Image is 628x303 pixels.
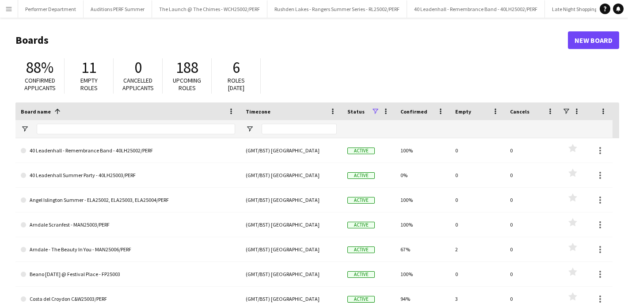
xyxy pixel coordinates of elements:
[347,246,375,253] span: Active
[347,148,375,154] span: Active
[450,262,505,286] div: 0
[21,108,51,115] span: Board name
[395,237,450,261] div: 67%
[176,58,198,77] span: 188
[450,212,505,237] div: 0
[81,58,96,77] span: 11
[246,108,270,115] span: Timezone
[21,262,235,287] a: Beano [DATE] @ Festival Place - FP25003
[407,0,545,18] button: 40 Leadenhall - Remembrance Band - 40LH25002/PERF
[347,296,375,303] span: Active
[450,138,505,163] div: 0
[347,172,375,179] span: Active
[24,76,56,92] span: Confirmed applicants
[267,0,407,18] button: Rushden Lakes - Rangers Summer Series - RL25002/PERF
[18,0,84,18] button: Performer Department
[37,124,235,134] input: Board name Filter Input
[450,237,505,261] div: 2
[450,188,505,212] div: 0
[400,108,427,115] span: Confirmed
[505,262,559,286] div: 0
[240,138,342,163] div: (GMT/BST) [GEOGRAPHIC_DATA]
[505,237,559,261] div: 0
[173,76,201,92] span: Upcoming roles
[505,163,559,187] div: 0
[347,197,375,204] span: Active
[347,222,375,228] span: Active
[21,125,29,133] button: Open Filter Menu
[21,212,235,237] a: Arndale Scranfest - MAN25003/PERF
[395,212,450,237] div: 100%
[21,188,235,212] a: Angel Islington Summer - ELA25002, ELA25003, ELA25004/PERF
[505,212,559,237] div: 0
[395,163,450,187] div: 0%
[232,58,240,77] span: 6
[395,262,450,286] div: 100%
[246,125,254,133] button: Open Filter Menu
[21,163,235,188] a: 40 Leadenhall Summer Party - 40LH25003/PERF
[450,163,505,187] div: 0
[122,76,154,92] span: Cancelled applicants
[240,237,342,261] div: (GMT/BST) [GEOGRAPHIC_DATA]
[395,188,450,212] div: 100%
[510,108,529,115] span: Cancels
[26,58,53,77] span: 88%
[505,138,559,163] div: 0
[240,212,342,237] div: (GMT/BST) [GEOGRAPHIC_DATA]
[505,188,559,212] div: 0
[455,108,471,115] span: Empty
[152,0,267,18] button: The Launch @ The Chimes - WCH25002/PERF
[395,138,450,163] div: 100%
[347,108,365,115] span: Status
[240,262,342,286] div: (GMT/BST) [GEOGRAPHIC_DATA]
[262,124,337,134] input: Timezone Filter Input
[21,237,235,262] a: Arndale - The Beauty In You - MAN25006/PERF
[240,163,342,187] div: (GMT/BST) [GEOGRAPHIC_DATA]
[228,76,245,92] span: Roles [DATE]
[568,31,619,49] a: New Board
[347,271,375,278] span: Active
[21,138,235,163] a: 40 Leadenhall - Remembrance Band - 40LH25002/PERF
[84,0,152,18] button: Auditions PERF Summer
[134,58,142,77] span: 0
[240,188,342,212] div: (GMT/BST) [GEOGRAPHIC_DATA]
[80,76,98,92] span: Empty roles
[15,34,568,47] h1: Boards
